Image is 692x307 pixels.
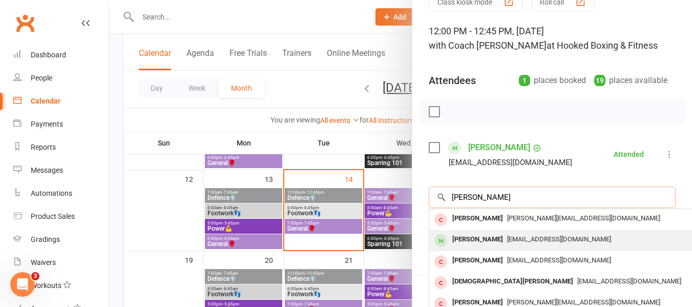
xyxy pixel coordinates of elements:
span: with Coach [PERSON_NAME] [429,40,547,51]
span: at Hooked Boxing & Fitness [547,40,658,51]
a: People [13,67,108,90]
div: People [31,74,52,82]
div: Waivers [31,258,56,267]
span: 3 [31,272,39,280]
div: member [434,276,447,289]
div: [PERSON_NAME] [448,211,507,226]
div: member [434,213,447,226]
div: Automations [31,189,72,197]
a: Calendar [13,90,108,113]
a: Waivers [13,251,108,274]
div: [PERSON_NAME] [448,253,507,268]
div: 1 [519,75,530,86]
div: Attendees [429,73,476,88]
div: 12:00 PM - 12:45 PM, [DATE] [429,24,676,53]
a: Automations [13,182,108,205]
span: [EMAIL_ADDRESS][DOMAIN_NAME] [507,256,611,264]
a: Clubworx [12,10,38,36]
a: Product Sales [13,205,108,228]
div: Payments [31,120,63,128]
a: Workouts [13,274,108,297]
span: [EMAIL_ADDRESS][DOMAIN_NAME] [507,235,611,243]
div: Workouts [31,281,61,290]
div: 19 [594,75,605,86]
div: Reports [31,143,56,151]
a: Payments [13,113,108,136]
a: [PERSON_NAME] [468,139,530,156]
div: [EMAIL_ADDRESS][DOMAIN_NAME] [449,156,572,169]
div: Calendar [31,97,60,105]
div: places available [594,73,667,88]
div: [PERSON_NAME] [448,232,507,247]
span: [EMAIL_ADDRESS][DOMAIN_NAME] [577,277,681,285]
a: Messages [13,159,108,182]
span: [PERSON_NAME][EMAIL_ADDRESS][DOMAIN_NAME] [507,214,660,222]
span: [PERSON_NAME][EMAIL_ADDRESS][DOMAIN_NAME] [507,298,660,306]
div: Messages [31,166,63,174]
div: Product Sales [31,212,75,220]
div: places booked [519,73,586,88]
a: Gradings [13,228,108,251]
div: Gradings [31,235,60,243]
iframe: Intercom live chat [10,272,35,297]
div: [DEMOGRAPHIC_DATA][PERSON_NAME] [448,274,577,289]
div: member [434,234,447,247]
div: Attended [614,151,644,158]
a: Reports [13,136,108,159]
a: Dashboard [13,44,108,67]
input: Search to add attendees [429,187,676,208]
div: Dashboard [31,51,66,59]
div: member [434,255,447,268]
